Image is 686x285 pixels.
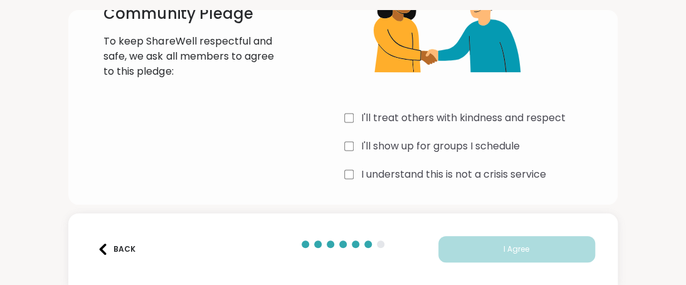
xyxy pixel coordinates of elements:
[103,4,279,24] h1: Community Pledge
[103,34,279,79] p: To keep ShareWell respectful and safe, we ask all members to agree to this pledge:
[361,139,520,154] label: I'll show up for groups I schedule
[438,236,595,262] button: I Agree
[361,167,546,182] label: I understand this is not a crisis service
[361,110,566,126] label: I'll treat others with kindness and respect
[91,236,141,262] button: Back
[97,244,135,255] div: Back
[504,244,529,255] span: I Agree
